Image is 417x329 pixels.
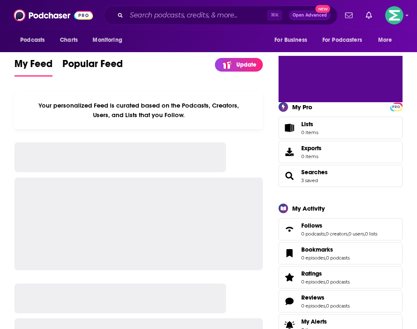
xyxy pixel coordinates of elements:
[301,168,328,176] a: Searches
[315,5,330,13] span: New
[281,271,298,283] a: Ratings
[301,270,322,277] span: Ratings
[301,270,350,277] a: Ratings
[14,91,263,129] div: Your personalized Feed is curated based on the Podcasts, Creators, Users, and Lists that you Follow.
[301,246,333,253] span: Bookmarks
[326,303,350,309] a: 0 podcasts
[372,32,403,48] button: open menu
[281,295,298,307] a: Reviews
[301,294,350,301] a: Reviews
[292,204,325,212] div: My Activity
[362,8,375,22] a: Show notifications dropdown
[326,279,350,285] a: 0 podcasts
[391,103,401,110] a: PRO
[301,231,325,237] a: 0 podcasts
[20,34,45,46] span: Podcasts
[301,144,322,152] span: Exports
[317,32,374,48] button: open menu
[301,222,377,229] a: Follows
[279,242,403,264] span: Bookmarks
[274,34,307,46] span: For Business
[14,58,52,75] span: My Feed
[348,231,364,237] a: 0 users
[322,34,362,46] span: For Podcasters
[385,6,403,24] button: Show profile menu
[269,32,317,48] button: open menu
[301,130,318,135] span: 0 items
[301,318,327,325] span: My Alerts
[301,255,325,261] a: 0 episodes
[281,146,298,158] span: Exports
[14,7,93,23] img: Podchaser - Follow, Share and Rate Podcasts
[326,255,350,261] a: 0 podcasts
[289,10,331,20] button: Open AdvancedNew
[62,58,123,75] span: Popular Feed
[301,222,322,229] span: Follows
[378,34,392,46] span: More
[281,247,298,259] a: Bookmarks
[301,154,322,159] span: 0 items
[326,231,348,237] a: 0 creators
[301,246,350,253] a: Bookmarks
[279,266,403,288] span: Ratings
[301,178,318,183] a: 3 saved
[267,10,282,21] span: ⌘ K
[281,122,298,134] span: Lists
[14,58,52,77] a: My Feed
[236,61,256,68] p: Update
[348,231,348,237] span: ,
[279,117,403,139] a: Lists
[215,58,263,72] a: Update
[385,6,403,24] img: User Profile
[93,34,122,46] span: Monitoring
[279,218,403,240] span: Follows
[60,34,78,46] span: Charts
[301,279,325,285] a: 0 episodes
[364,231,365,237] span: ,
[281,223,298,235] a: Follows
[62,58,123,77] a: Popular Feed
[301,303,325,309] a: 0 episodes
[55,32,83,48] a: Charts
[293,13,327,17] span: Open Advanced
[126,9,267,22] input: Search podcasts, credits, & more...
[281,170,298,182] a: Searches
[292,103,312,111] div: My Pro
[301,294,324,301] span: Reviews
[279,165,403,187] span: Searches
[391,104,401,110] span: PRO
[301,120,313,128] span: Lists
[301,120,318,128] span: Lists
[104,6,338,25] div: Search podcasts, credits, & more...
[325,231,326,237] span: ,
[279,141,403,163] a: Exports
[14,32,55,48] button: open menu
[365,231,377,237] a: 0 lists
[385,6,403,24] span: Logged in as LKassela
[279,290,403,312] span: Reviews
[87,32,133,48] button: open menu
[342,8,356,22] a: Show notifications dropdown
